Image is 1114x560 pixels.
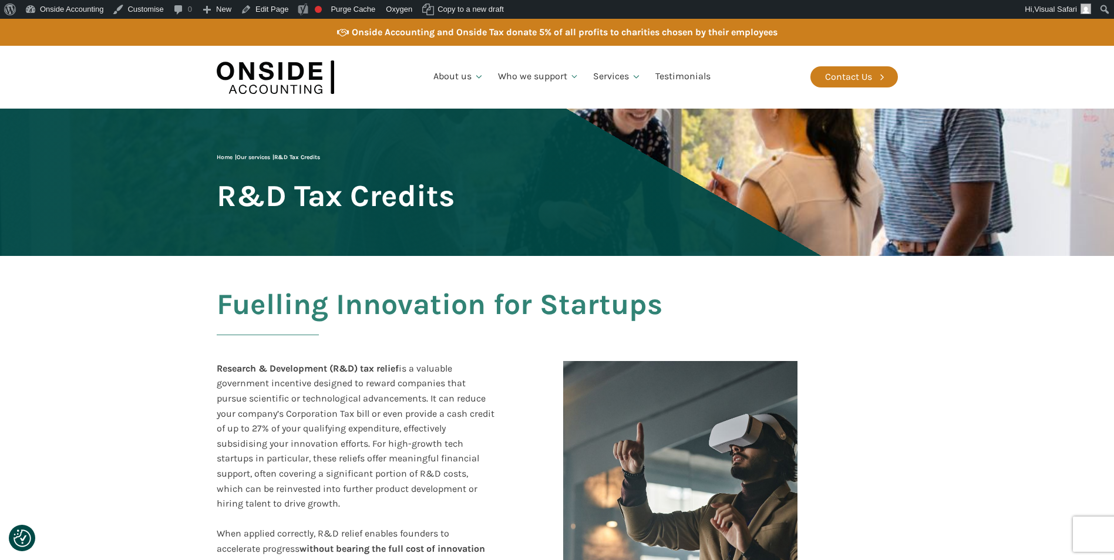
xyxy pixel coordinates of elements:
div: Focus keyphrase not set [315,6,322,13]
img: Revisit consent button [14,529,31,547]
a: Our services [237,154,270,161]
a: Who we support [491,57,587,97]
a: About us [426,57,491,97]
b: Research & Development (R&D) [217,363,358,374]
div: Onside Accounting and Onside Tax donate 5% of all profits to charities chosen by their employees [352,25,778,40]
span: R&D Tax Credits [274,154,320,161]
a: Contact Us [810,66,898,87]
b: tax relief [360,363,399,374]
span: | | [217,154,320,161]
button: Consent Preferences [14,529,31,547]
a: Home [217,154,233,161]
a: Services [586,57,648,97]
div: Contact Us [825,69,872,85]
span: R&D Tax Credits [217,180,455,212]
h2: Fuelling Innovation for Startups [217,288,898,349]
a: Testimonials [648,57,718,97]
img: Onside Accounting [217,55,334,100]
span: Visual Safari [1034,5,1077,14]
